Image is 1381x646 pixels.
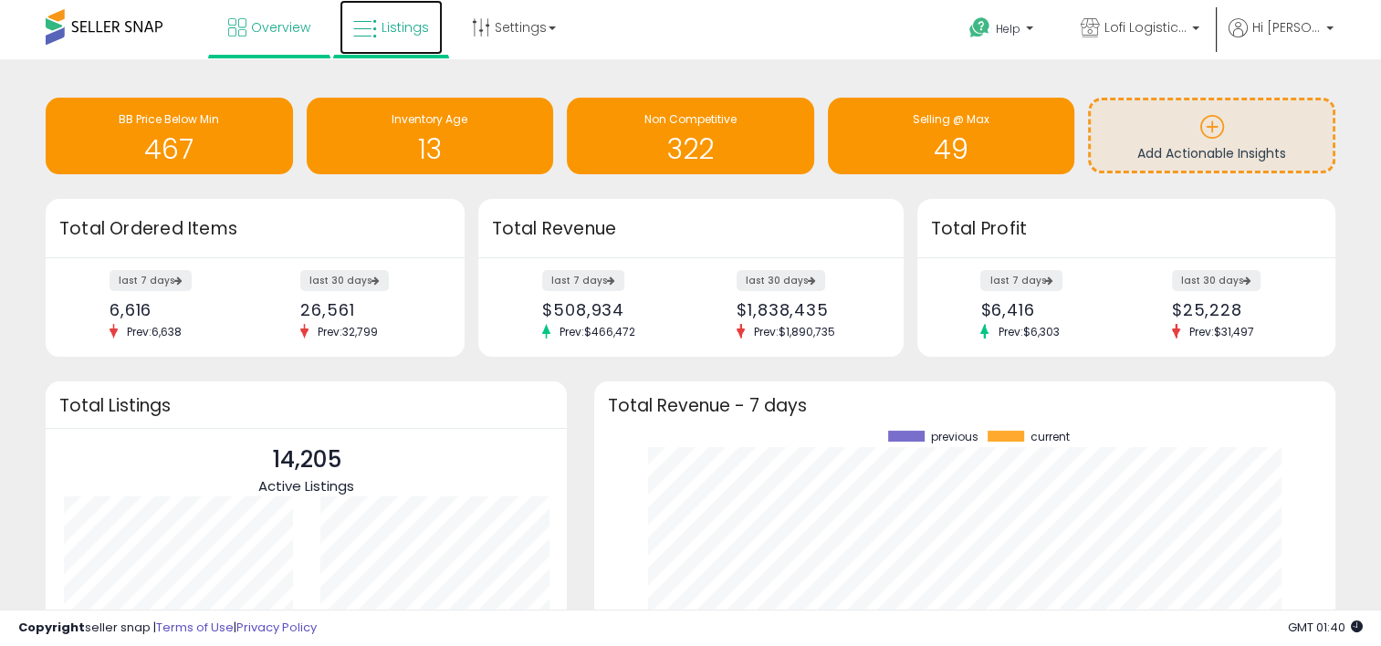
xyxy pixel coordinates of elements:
h3: Total Listings [59,399,553,412]
p: 14,205 [258,443,354,477]
span: Prev: $6,303 [989,324,1068,339]
span: Prev: $1,890,735 [745,324,844,339]
h3: Total Revenue [492,216,890,242]
span: Selling @ Max [913,111,989,127]
div: $508,934 [542,300,677,319]
div: $6,416 [980,300,1112,319]
span: Prev: $31,497 [1180,324,1263,339]
h3: Total Profit [931,216,1323,242]
a: Hi [PERSON_NAME] [1229,18,1334,59]
span: Active Listings [258,476,354,495]
div: 26,561 [300,300,432,319]
span: Help [996,21,1020,36]
a: Selling @ Max 49 [828,98,1075,174]
label: last 30 days [1172,270,1261,291]
a: BB Price Below Min 467 [46,98,293,174]
span: current [1031,431,1070,443]
h1: 13 [316,134,545,164]
h3: Total Ordered Items [59,216,451,242]
label: last 30 days [300,270,389,291]
label: last 7 days [980,270,1062,291]
span: Overview [251,18,310,36]
span: Non Competitive [644,111,737,127]
span: previous [931,431,978,443]
i: Get Help [968,16,991,39]
a: Help [955,3,1051,59]
label: last 7 days [110,270,192,291]
span: 2025-08-16 01:40 GMT [1288,619,1363,636]
span: Add Actionable Insights [1137,144,1286,162]
label: last 30 days [737,270,825,291]
div: 6,616 [110,300,241,319]
strong: Copyright [18,619,85,636]
span: BB Price Below Min [119,111,219,127]
label: last 7 days [542,270,624,291]
span: Prev: $466,472 [550,324,644,339]
h1: 49 [837,134,1066,164]
div: $1,838,435 [737,300,872,319]
a: Inventory Age 13 [307,98,554,174]
a: Terms of Use [156,619,234,636]
div: $25,228 [1172,300,1303,319]
div: seller snap | | [18,620,317,637]
span: Hi [PERSON_NAME] [1252,18,1321,36]
span: Inventory Age [392,111,467,127]
a: Add Actionable Insights [1091,100,1333,171]
h3: Total Revenue - 7 days [608,399,1322,412]
h1: 467 [55,134,284,164]
span: Listings [382,18,429,36]
span: Lofi Logistics LLC [1104,18,1187,36]
span: Prev: 6,638 [118,324,191,339]
h1: 322 [576,134,805,164]
a: Privacy Policy [236,619,317,636]
a: Non Competitive 322 [567,98,814,174]
span: Prev: 32,799 [309,324,387,339]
